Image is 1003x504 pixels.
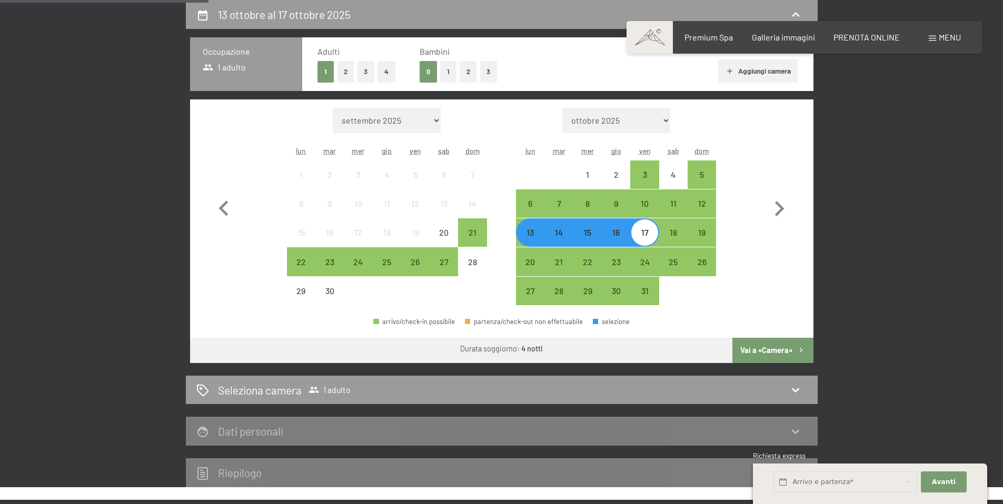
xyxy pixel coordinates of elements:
div: arrivo/check-in non effettuabile [602,160,630,189]
abbr: giovedì [611,146,621,155]
div: Wed Oct 08 2025 [573,189,602,218]
span: Richiesta express [753,451,806,460]
div: Mon Oct 27 2025 [516,277,544,305]
div: Thu Oct 16 2025 [602,218,630,247]
div: 27 [517,287,543,313]
div: arrivo/check-in non effettuabile [373,160,401,189]
div: Sun Oct 12 2025 [688,189,716,218]
div: 17 [631,228,658,255]
div: 28 [459,258,485,284]
div: arrivo/check-in possibile [602,247,630,276]
div: 10 [345,199,371,226]
div: arrivo/check-in possibile [516,189,544,218]
div: Tue Sep 16 2025 [315,218,344,247]
div: arrivo/check-in non effettuabile [315,160,344,189]
div: Fri Sep 12 2025 [401,189,430,218]
div: arrivo/check-in possibile [602,218,630,247]
div: arrivo/check-in non effettuabile [344,160,372,189]
div: arrivo/check-in possibile [430,247,458,276]
div: Fri Sep 19 2025 [401,218,430,247]
div: arrivo/check-in non effettuabile [373,218,401,247]
div: arrivo/check-in non effettuabile [401,189,430,218]
div: arrivo/check-in possibile [573,277,602,305]
div: arrivo/check-in non effettuabile [458,189,486,218]
div: Fri Oct 31 2025 [630,277,659,305]
div: 14 [459,199,485,226]
div: arrivo/check-in possibile [630,247,659,276]
div: 26 [689,258,715,284]
div: Fri Sep 26 2025 [401,247,430,276]
button: 2 [460,61,477,83]
span: Menu [939,32,961,42]
div: Sat Oct 04 2025 [659,160,688,189]
abbr: martedì [323,146,336,155]
div: 30 [316,287,343,313]
div: arrivo/check-in possibile [373,318,455,325]
span: Adulti [317,46,340,56]
div: 18 [374,228,400,255]
div: Thu Sep 25 2025 [373,247,401,276]
div: arrivo/check-in non effettuabile [430,189,458,218]
abbr: mercoledì [581,146,594,155]
div: 20 [517,258,543,284]
div: Sat Sep 13 2025 [430,189,458,218]
span: PRENOTA ONLINE [833,32,900,42]
div: arrivo/check-in non effettuabile [287,277,315,305]
abbr: sabato [668,146,679,155]
div: Thu Sep 04 2025 [373,160,401,189]
div: 5 [689,170,715,197]
div: arrivo/check-in possibile [545,277,573,305]
div: 4 [374,170,400,197]
div: Wed Sep 24 2025 [344,247,372,276]
div: arrivo/check-in possibile [602,277,630,305]
div: arrivo/check-in non effettuabile [315,218,344,247]
div: 12 [402,199,429,226]
span: 1 adulto [203,62,246,73]
div: arrivo/check-in possibile [573,247,602,276]
div: 12 [689,199,715,226]
div: 16 [603,228,629,255]
div: arrivo/check-in non effettuabile [573,160,602,189]
div: arrivo/check-in non effettuabile [344,218,372,247]
div: arrivo/check-in non effettuabile [287,218,315,247]
div: 7 [459,170,485,197]
div: 14 [546,228,572,255]
div: arrivo/check-in possibile [630,160,659,189]
div: arrivo/check-in possibile [516,277,544,305]
div: arrivo/check-in possibile [545,189,573,218]
div: 3 [631,170,658,197]
div: 23 [316,258,343,284]
a: Premium Spa [684,32,733,42]
div: Fri Oct 03 2025 [630,160,659,189]
div: 3 [345,170,371,197]
div: 30 [603,287,629,313]
div: 21 [546,258,572,284]
div: partenza/check-out non effettuabile [465,318,583,325]
div: 28 [546,287,572,313]
h2: Riepilogo [218,466,262,479]
div: 18 [660,228,687,255]
button: 1 [317,61,334,83]
div: arrivo/check-in non effettuabile [458,247,486,276]
div: arrivo/check-in possibile [545,218,573,247]
b: 4 notti [521,344,543,353]
div: arrivo/check-in possibile [545,247,573,276]
div: Sun Oct 19 2025 [688,218,716,247]
div: 20 [431,228,457,255]
div: arrivo/check-in possibile [688,247,716,276]
div: arrivo/check-in possibile [688,218,716,247]
div: Wed Oct 29 2025 [573,277,602,305]
div: Sun Oct 05 2025 [688,160,716,189]
div: Tue Oct 14 2025 [545,218,573,247]
div: Thu Oct 23 2025 [602,247,630,276]
abbr: sabato [438,146,450,155]
div: 6 [517,199,543,226]
div: Durata soggiorno: [460,344,543,354]
div: arrivo/check-in non effettuabile [373,189,401,218]
div: Tue Sep 23 2025 [315,247,344,276]
button: 2 [337,61,354,83]
span: 1 adulto [309,385,351,395]
div: Mon Sep 01 2025 [287,160,315,189]
div: Mon Oct 06 2025 [516,189,544,218]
